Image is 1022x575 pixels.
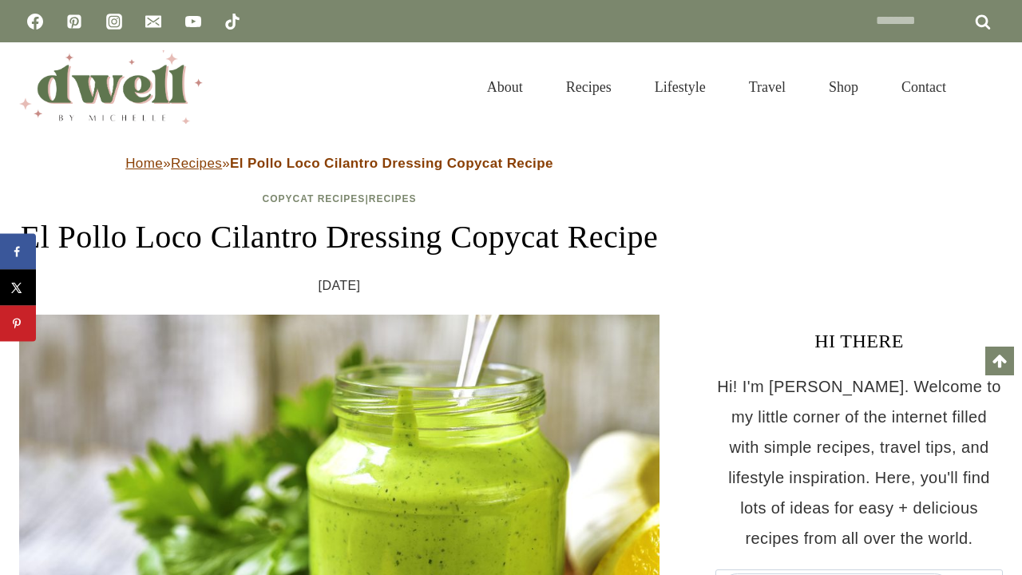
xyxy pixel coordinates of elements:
a: Recipes [171,156,222,171]
a: Facebook [19,6,51,38]
span: » » [125,156,553,171]
a: Contact [880,59,968,115]
a: Recipes [545,59,633,115]
a: Shop [807,59,880,115]
img: DWELL by michelle [19,50,203,124]
h1: El Pollo Loco Cilantro Dressing Copycat Recipe [19,213,660,261]
a: Home [125,156,163,171]
a: TikTok [216,6,248,38]
span: | [263,193,417,204]
time: [DATE] [319,274,361,298]
a: Scroll to top [985,347,1014,375]
a: Recipes [369,193,417,204]
a: Pinterest [58,6,90,38]
a: Lifestyle [633,59,727,115]
a: Instagram [98,6,130,38]
button: View Search Form [976,73,1003,101]
a: YouTube [177,6,209,38]
h3: HI THERE [715,327,1003,355]
nav: Primary Navigation [465,59,968,115]
p: Hi! I'm [PERSON_NAME]. Welcome to my little corner of the internet filled with simple recipes, tr... [715,371,1003,553]
a: Travel [727,59,807,115]
a: Email [137,6,169,38]
strong: El Pollo Loco Cilantro Dressing Copycat Recipe [230,156,553,171]
a: About [465,59,545,115]
a: Copycat Recipes [263,193,366,204]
